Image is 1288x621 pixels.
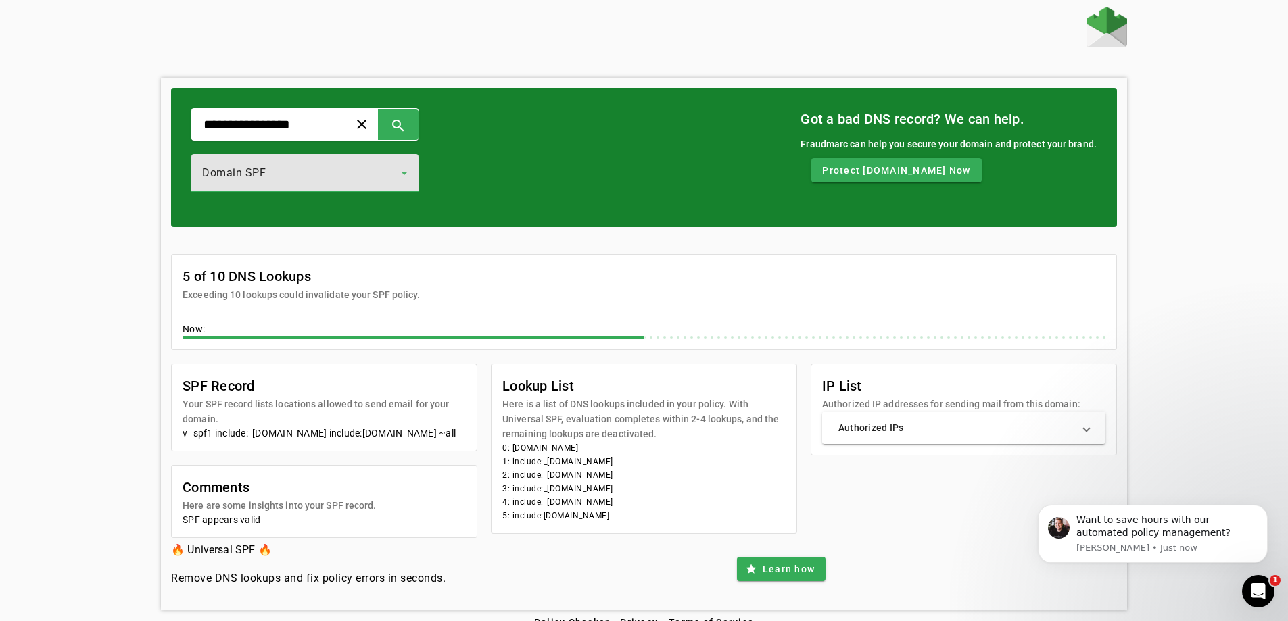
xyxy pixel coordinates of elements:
span: 1 [1270,575,1281,586]
mat-card-title: Got a bad DNS record? We can help. [801,108,1097,130]
button: Protect [DOMAIN_NAME] Now [811,158,981,182]
li: 2: include:_[DOMAIN_NAME] [502,468,786,482]
mat-card-subtitle: Authorized IP addresses for sending mail from this domain: [822,397,1080,412]
span: Domain SPF [202,166,266,179]
div: Now: [183,322,1105,339]
mat-card-subtitle: Here are some insights into your SPF record. [183,498,376,513]
mat-card-title: Comments [183,476,376,498]
li: 1: include:_[DOMAIN_NAME] [502,455,786,468]
mat-expansion-panel-header: Authorized IPs [822,412,1105,444]
li: 4: include:_[DOMAIN_NAME] [502,495,786,509]
mat-card-subtitle: Your SPF record lists locations allowed to send email for your domain. [183,397,466,426]
a: Home [1087,7,1127,51]
mat-card-subtitle: Here is a list of DNS lookups included in your policy. With Universal SPF, evaluation completes w... [502,397,786,441]
div: Fraudmarc can help you secure your domain and protect your brand. [801,136,1097,151]
img: Fraudmarc Logo [1087,7,1127,47]
mat-panel-title: Authorized IPs [838,421,1073,434]
li: 0: [DOMAIN_NAME] [502,441,786,455]
mat-card-title: IP List [822,375,1080,397]
iframe: Intercom live chat [1242,575,1274,607]
div: SPF appears valid [183,513,466,526]
li: 3: include:_[DOMAIN_NAME] [502,482,786,495]
mat-card-title: SPF Record [183,375,466,397]
mat-card-subtitle: Exceeding 10 lookups could invalidate your SPF policy. [183,287,420,302]
button: Learn how [737,557,826,581]
span: Learn how [763,562,815,576]
div: v=spf1 include:_[DOMAIN_NAME] include:[DOMAIN_NAME] ~all [183,426,466,440]
mat-card-title: Lookup List [502,375,786,397]
li: 5: include:[DOMAIN_NAME] [502,509,786,522]
h3: 🔥 Universal SPF 🔥 [171,541,446,560]
h4: Remove DNS lookups and fix policy errors in seconds. [171,570,446,587]
span: Protect [DOMAIN_NAME] Now [822,164,970,177]
mat-card-title: 5 of 10 DNS Lookups [183,266,420,287]
iframe: Intercom notifications message [1018,485,1288,585]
